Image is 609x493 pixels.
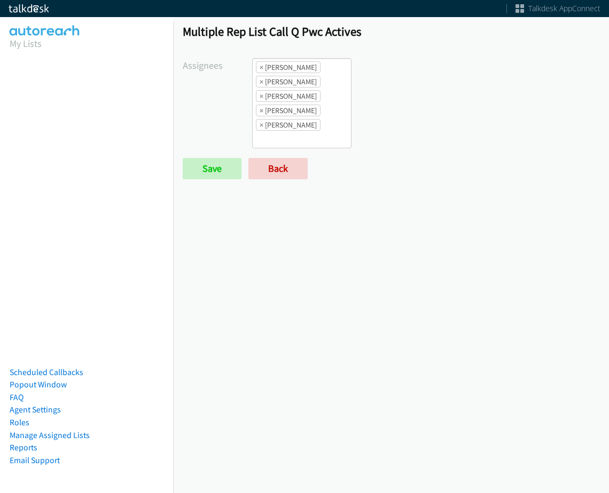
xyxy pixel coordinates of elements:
[10,404,61,415] a: Agent Settings
[10,37,42,50] a: My Lists
[260,76,263,87] span: ×
[183,158,241,179] input: Save
[10,417,29,427] a: Roles
[10,392,24,402] a: FAQ
[10,379,67,389] a: Popout Window
[260,120,263,130] span: ×
[256,119,321,131] li: Jordan Stehlik
[256,105,321,116] li: Jasmin Martinez
[256,61,321,73] li: Alana Ruiz
[260,105,263,116] span: ×
[256,90,321,102] li: Daquaya Johnson
[256,76,321,88] li: Charles Ross
[260,91,263,101] span: ×
[10,430,90,440] a: Manage Assigned Lists
[248,158,308,179] a: Back
[10,455,60,465] a: Email Support
[10,442,37,452] a: Reports
[183,58,252,73] label: Assignees
[516,3,600,14] a: Talkdesk AppConnect
[260,62,263,73] span: ×
[10,367,83,377] a: Scheduled Callbacks
[183,24,599,39] h1: Multiple Rep List Call Q Pwc Actives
